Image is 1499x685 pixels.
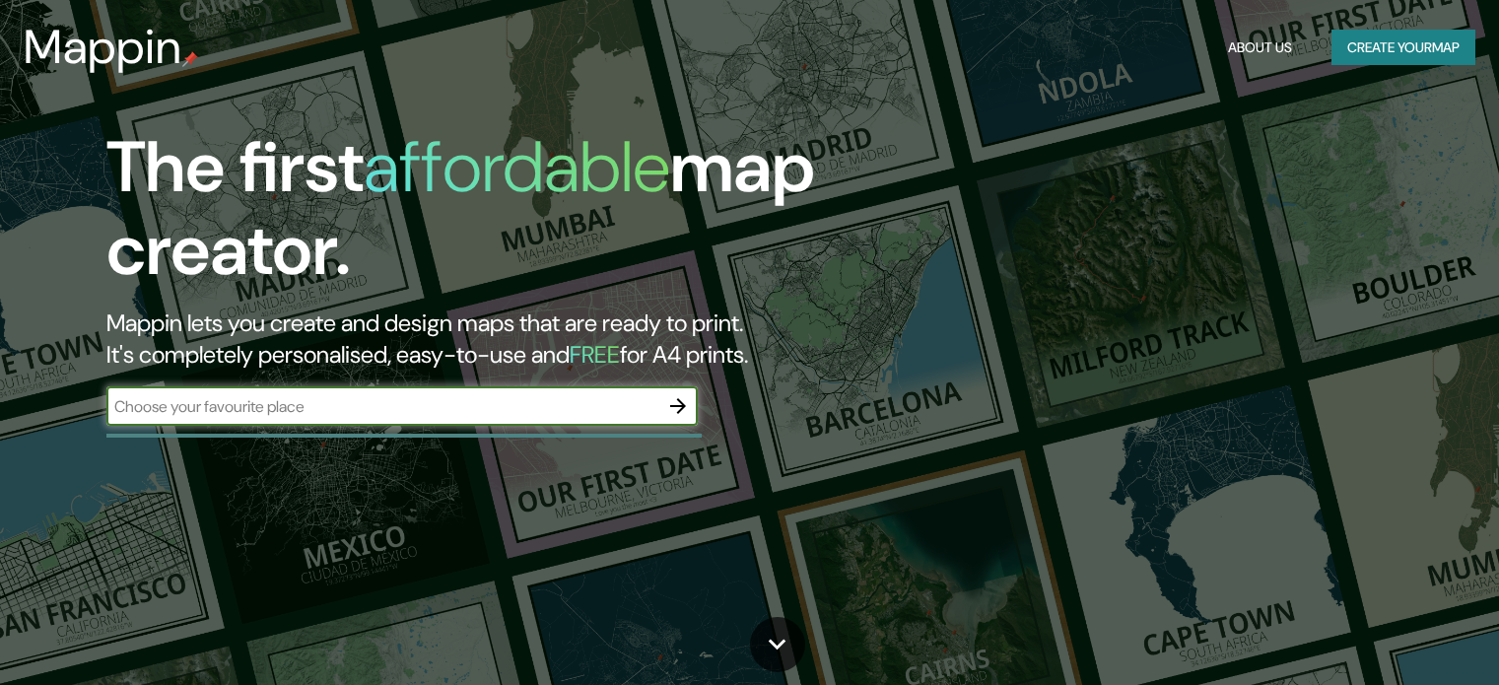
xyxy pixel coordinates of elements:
h5: FREE [570,339,620,370]
h1: The first map creator. [106,126,856,308]
button: Create yourmap [1331,30,1475,66]
input: Choose your favourite place [106,395,658,418]
h1: affordable [364,121,670,213]
h2: Mappin lets you create and design maps that are ready to print. It's completely personalised, eas... [106,308,856,371]
h3: Mappin [24,20,182,75]
button: About Us [1220,30,1300,66]
img: mappin-pin [182,51,198,67]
